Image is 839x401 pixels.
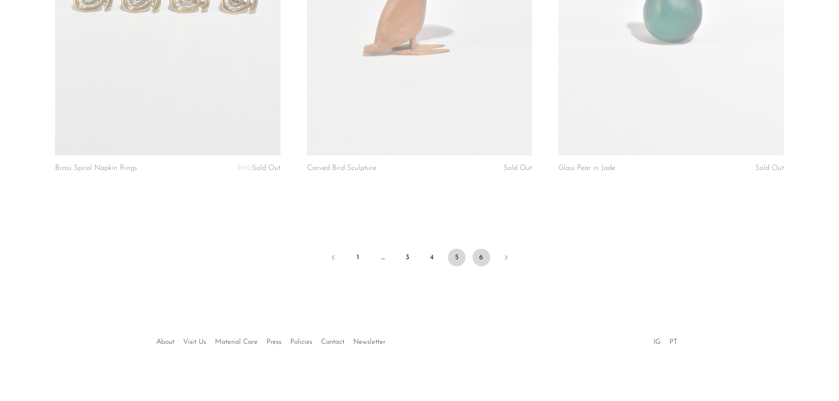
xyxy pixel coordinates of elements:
span: Sold Out [252,164,281,172]
a: 3 [399,249,416,266]
a: Visit Us [183,338,206,346]
span: Sold Out [503,164,532,172]
a: Material Care [215,338,258,346]
a: 6 [473,249,490,266]
a: PT [669,338,677,346]
a: IG [654,338,661,346]
a: Next [497,249,515,268]
a: Contact [321,338,344,346]
a: 4 [423,249,441,266]
span: 5 [448,249,466,266]
a: Glass Pear in Jade [558,164,615,172]
span: $150 [237,164,252,172]
span: … [374,249,392,266]
a: Previous [325,249,342,268]
span: Sold Out [755,164,784,172]
a: 1 [349,249,367,266]
a: About [156,338,174,346]
a: Policies [290,338,312,346]
a: Brass Spiral Napkin Rings [55,164,137,174]
ul: Quick links [152,331,390,348]
ul: Social Medias [649,331,682,348]
a: Carved Bird Sculpture [307,164,377,172]
a: Press [266,338,281,346]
